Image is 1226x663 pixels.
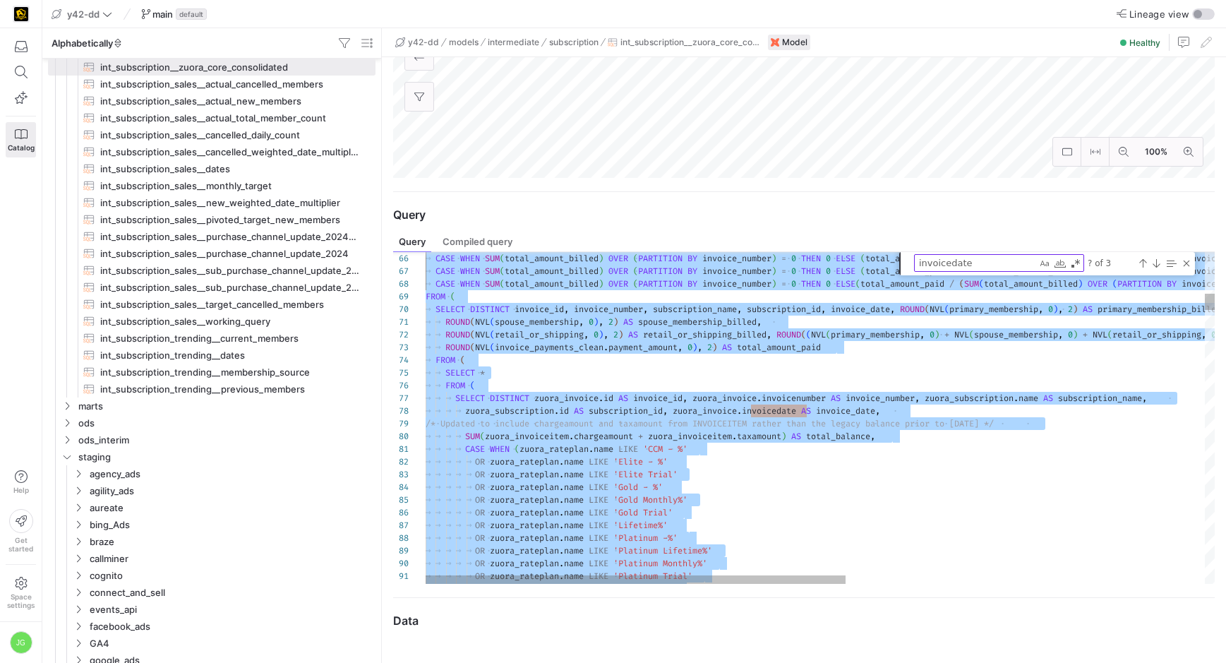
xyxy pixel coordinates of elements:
[836,265,855,277] span: ELSE
[1058,329,1063,340] span: ,
[48,398,375,414] div: Press SPACE to select this row.
[48,364,375,381] a: int_subscription_trending__membership_source​​​​​​​​​​
[100,364,359,381] span: int_subscription_trending__membership_source​​​​​​​​​​
[954,329,969,340] span: NVL
[475,342,490,353] span: NVL
[100,263,359,279] span: int_subscription_sales__sub_purchase_channel_update_2024_forecast​​​​​​​​​​
[860,278,944,289] span: total_amount_paid
[90,466,373,482] span: agency_ads
[48,279,375,296] a: int_subscription_sales__sub_purchase_channel_update_2024​​​​​​​​​​
[48,126,375,143] div: Press SPACE to select this row.
[485,278,500,289] span: SUM
[771,38,779,47] img: undefined
[678,342,683,353] span: ,
[771,278,776,289] span: )
[48,228,375,245] a: int_subscription_sales__purchase_channel_update_2024_forecast​​​​​​​​​​
[48,34,126,52] button: Alphabetically
[486,34,541,51] button: intermediate
[826,265,831,277] span: 0
[48,109,375,126] a: int_subscription_sales__actual_total_member_count​​​​​​​​​​
[697,342,702,353] span: ,
[1068,304,1073,315] span: 2
[6,464,36,501] button: Help
[48,347,375,364] a: int_subscription_trending__dates​​​​​​​​​​
[1163,256,1179,271] div: Find in Selection (⌥⌘L)
[48,59,375,76] a: int_subscription__zuora_core_consolidated​​​​​​​​​​
[959,278,964,289] span: (
[608,278,628,289] span: OVER
[1112,329,1201,340] span: retail_or_shipping
[445,329,470,340] span: ROUND
[443,237,512,246] span: Compiled query
[599,265,603,277] span: )
[628,329,638,340] span: AS
[48,143,375,160] div: Press SPACE to select this row.
[6,503,36,559] button: Getstarted
[100,127,359,143] span: int_subscription_sales__cancelled_daily_count​​​​​​​​​​
[781,278,786,289] span: =
[638,253,683,264] span: PARTITION
[1150,258,1162,269] div: Next Match (Enter)
[48,347,375,364] div: Press SPACE to select this row.
[1083,329,1088,340] span: +
[48,381,375,398] a: int_subscription_trending__previous_members​​​​​​​​​​
[10,631,32,654] div: JG
[48,92,375,109] a: int_subscription_sales__actual_new_members​​​​​​​​​​
[100,76,359,92] span: int_subscription_sales__actual_cancelled_members​​​​​​​​​​
[930,329,934,340] span: 0
[48,194,375,211] a: int_subscription_sales__new_weighted_date_multiplier​​​​​​​​​​
[393,366,409,379] div: 75
[949,278,954,289] span: /
[599,329,603,340] span: )
[435,304,465,315] span: SELECT
[831,304,890,315] span: invoice_date
[613,316,618,328] span: )
[447,34,481,51] button: models
[488,37,539,47] span: intermediate
[831,329,920,340] span: primary_membership
[435,265,455,277] span: CASE
[594,316,599,328] span: )
[1201,329,1206,340] span: ,
[48,177,375,194] a: int_subscription_sales__monthly_target​​​​​​​​​​
[579,316,584,328] span: ,
[393,303,409,316] div: 70
[90,568,373,584] span: cognito
[1098,304,1221,315] span: primary_membership_billed
[100,280,359,296] span: int_subscription_sales__sub_purchase_channel_update_2024​​​​​​​​​​
[638,278,683,289] span: PARTITION
[564,304,569,315] span: ,
[801,278,821,289] span: THEN
[48,5,116,23] button: y42-dd
[12,486,30,494] span: Help
[821,304,826,315] span: ,
[608,265,628,277] span: OVER
[100,59,359,76] span: int_subscription__zuora_core_consolidated​​​​​​​​​​
[801,329,806,340] span: (
[450,291,455,302] span: (
[48,160,375,177] div: Press SPACE to select this row.
[475,329,490,340] span: NVL
[455,393,485,404] span: SELECT
[445,316,470,328] span: ROUND
[490,342,495,353] span: (
[100,229,359,245] span: int_subscription_sales__purchase_channel_update_2024_forecast​​​​​​​​​​
[445,380,465,391] span: FROM
[599,253,603,264] span: )
[915,255,1037,271] textarea: Find
[505,265,599,277] span: total_amount_billed
[48,143,375,160] a: int_subscription_sales__cancelled_weighted_date_multiplier​​​​​​​​​​
[865,265,949,277] span: total_amount_paid
[48,126,375,143] a: int_subscription_sales__cancelled_daily_count​​​​​​​​​​
[460,354,465,366] span: (
[860,265,865,277] span: (
[426,291,445,302] span: FROM
[1167,278,1177,289] span: BY
[620,37,763,47] span: int_subscription__zuora_core_consolidated
[855,278,860,289] span: (
[393,341,409,354] div: 73
[48,364,375,381] div: Press SPACE to select this row.
[791,278,796,289] span: 0
[782,37,807,47] span: Model
[485,253,500,264] span: SUM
